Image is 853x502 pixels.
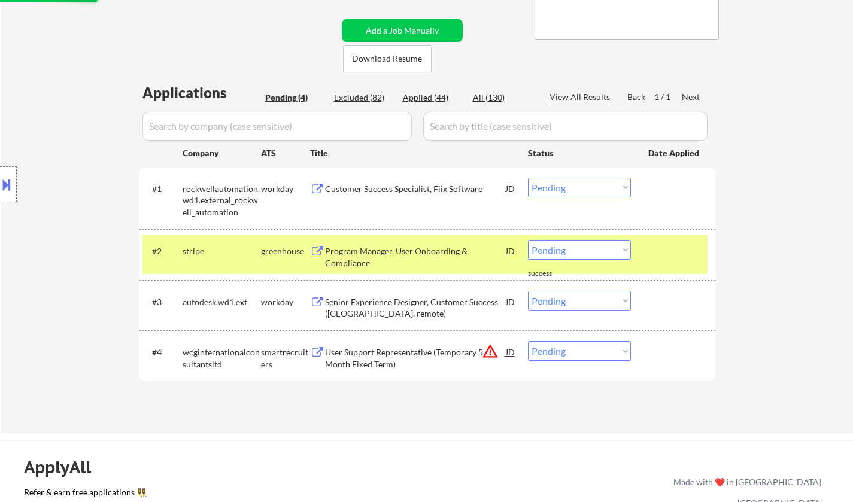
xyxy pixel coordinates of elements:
div: Status [528,142,631,163]
div: Senior Experience Designer, Customer Success ([GEOGRAPHIC_DATA], remote) [325,296,506,320]
div: Company [183,147,261,159]
div: All (130) [473,92,533,104]
div: smartrecruiters [261,346,310,370]
div: Excluded (82) [334,92,394,104]
div: User Support Representative (Temporary 5 Month Fixed Term) [325,346,506,370]
div: Back [627,91,646,103]
div: JD [505,341,517,363]
div: Program Manager, User Onboarding & Compliance [325,245,506,269]
div: rockwellautomation.wd1.external_rockwell_automation [183,183,261,218]
div: #3 [152,296,173,308]
div: 1 / 1 [654,91,682,103]
div: autodesk.wd1.ext [183,296,261,308]
div: ATS [261,147,310,159]
div: JD [505,240,517,261]
div: workday [261,296,310,308]
div: JD [505,291,517,312]
div: greenhouse [261,245,310,257]
button: warning_amber [482,343,499,360]
div: success [528,269,576,279]
div: View All Results [550,91,614,103]
div: Pending (4) [265,92,325,104]
div: ApplyAll [24,457,105,477]
div: Customer Success Specialist, Fiix Software [325,183,506,195]
div: Applied (44) [403,92,463,104]
div: Title [310,147,517,159]
div: Next [682,91,701,103]
input: Search by company (case sensitive) [142,112,412,141]
button: Download Resume [343,45,432,72]
div: JD [505,178,517,199]
button: Add a Job Manually [342,19,463,42]
div: workday [261,183,310,195]
input: Search by title (case sensitive) [423,112,708,141]
div: wcginternationalconsultantsltd [183,346,261,370]
div: stripe [183,245,261,257]
a: Refer & earn free applications 👯‍♀️ [24,488,423,501]
div: #4 [152,346,173,358]
div: Date Applied [648,147,701,159]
